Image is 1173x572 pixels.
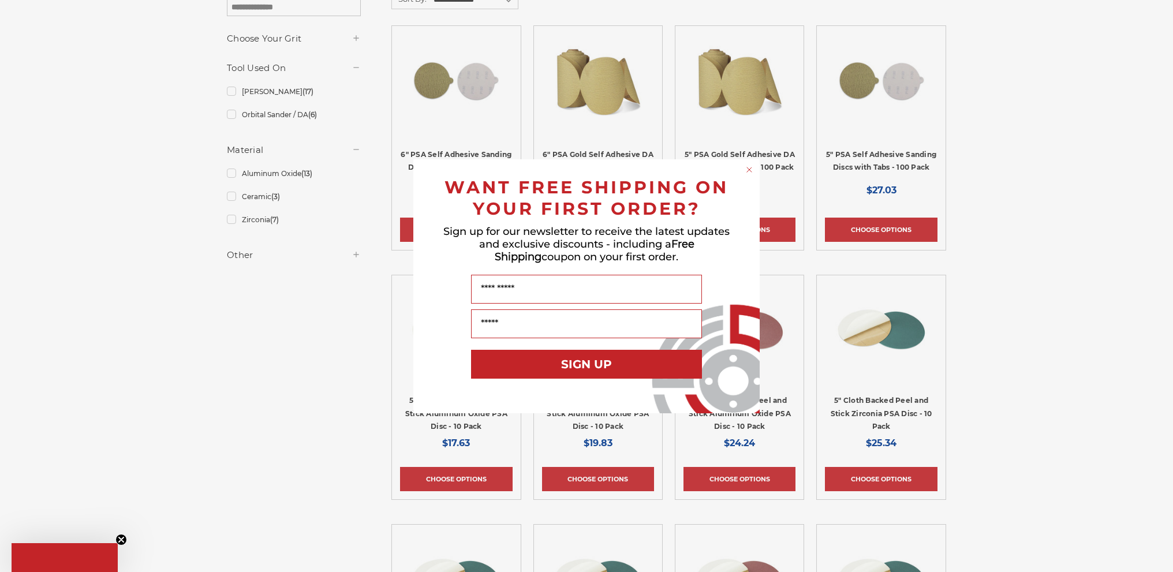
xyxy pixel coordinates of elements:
[471,350,702,379] button: SIGN UP
[495,238,694,263] span: Free Shipping
[115,534,127,545] button: Close teaser
[444,177,729,219] span: WANT FREE SHIPPING ON YOUR FIRST ORDER?
[744,164,755,175] button: Close dialog
[12,543,118,572] div: Close teaser
[443,225,730,263] span: Sign up for our newsletter to receive the latest updates and exclusive discounts - including a co...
